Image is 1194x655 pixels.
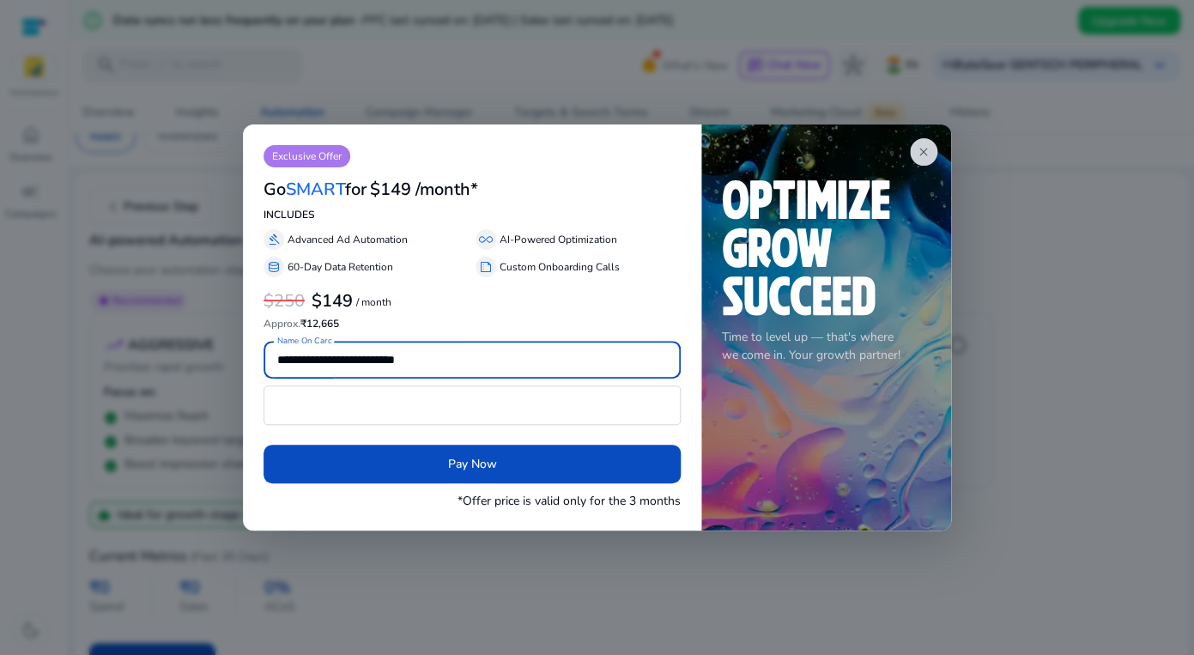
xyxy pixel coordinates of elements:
[264,291,305,312] h3: $250
[479,233,493,246] span: all_inclusive
[264,207,681,222] p: INCLUDES
[500,259,620,275] p: Custom Onboarding Calls
[264,318,681,330] h6: ₹12,665
[264,317,300,331] span: Approx.
[722,328,930,364] p: Time to level up — that's where we come in. Your growth partner!
[277,336,332,348] mat-label: Name On Card
[273,388,671,422] iframe: Secure card payment input frame
[267,233,281,246] span: gavel
[288,232,408,247] p: Advanced Ad Automation
[264,179,367,200] h3: Go for
[264,145,350,167] p: Exclusive Offer
[479,260,493,274] span: summarize
[288,259,393,275] p: 60-Day Data Retention
[500,232,617,247] p: AI-Powered Optimization
[264,445,681,483] button: Pay Now
[267,260,281,274] span: database
[312,289,353,312] b: $149
[458,492,681,510] p: *Offer price is valid only for the 3 months
[356,297,391,308] p: / month
[448,455,497,473] span: Pay Now
[286,178,345,201] span: SMART
[917,145,930,159] span: close
[370,179,478,200] h3: $149 /month*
